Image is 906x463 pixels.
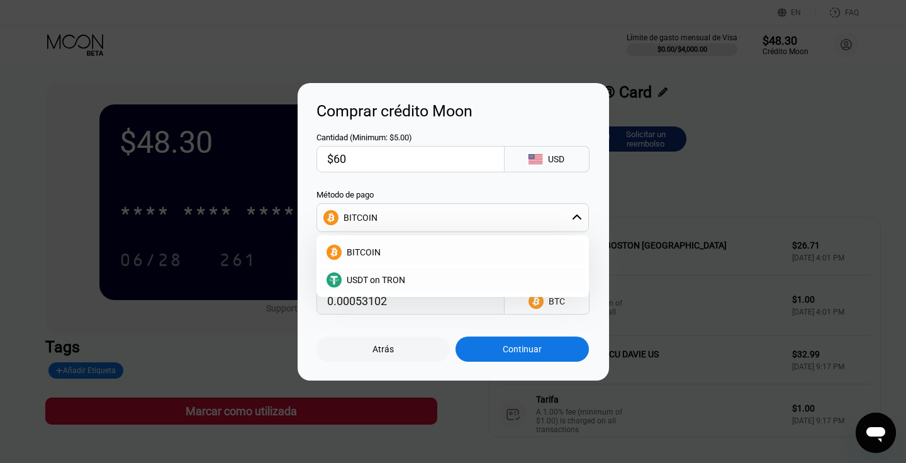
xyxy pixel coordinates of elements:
div: Atrás [372,344,394,354]
input: $0.00 [327,147,494,172]
div: BTC [549,296,565,306]
div: USD [548,154,564,164]
div: BITCOIN [344,213,377,223]
div: Continuar [456,337,589,362]
div: Comprar crédito Moon [316,102,590,120]
div: BITCOIN [317,205,588,230]
iframe: Botón para iniciar la ventana de mensajería [856,413,896,453]
span: USDT on TRON [347,275,405,285]
div: Cantidad (Minimum: $5.00) [316,133,505,142]
div: Método de pago [316,190,589,199]
div: BITCOIN [320,240,585,265]
div: USDT on TRON [320,267,585,293]
span: BITCOIN [347,247,381,257]
div: Atrás [316,337,450,362]
div: Continuar [503,344,542,354]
